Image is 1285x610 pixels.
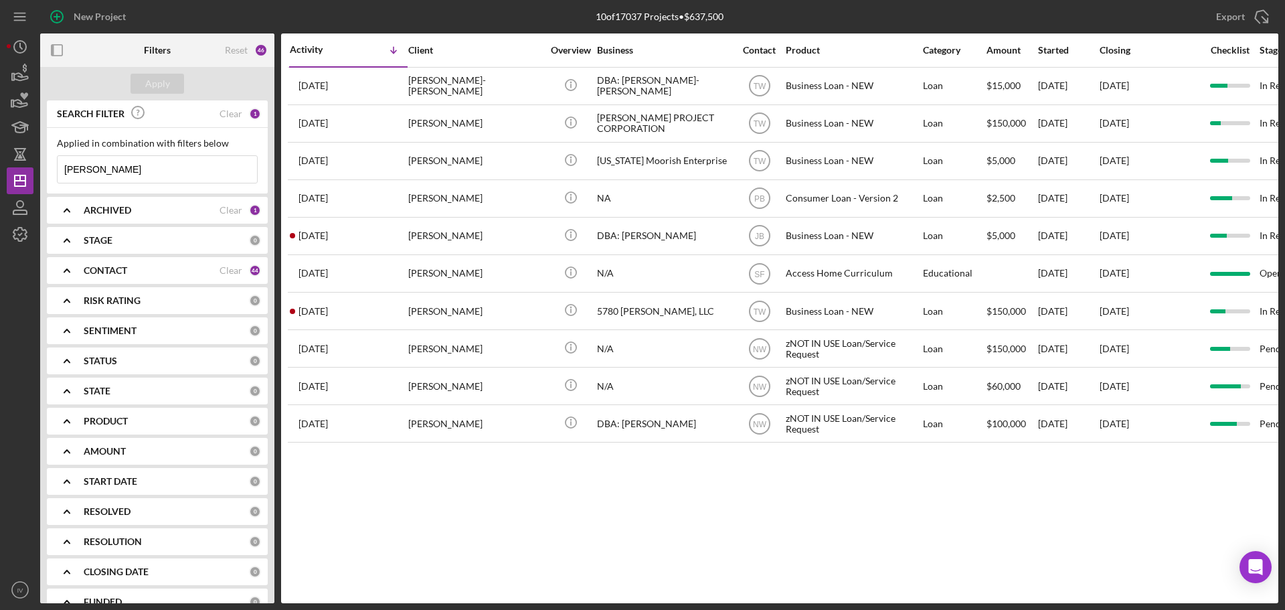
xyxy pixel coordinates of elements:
div: 0 [249,355,261,367]
button: New Project [40,3,139,30]
b: CONTACT [84,265,127,276]
time: 2024-11-27 17:43 [298,230,328,241]
b: RESOLVED [84,506,131,517]
div: New Project [74,3,126,30]
div: [DATE] [1038,406,1098,441]
div: N/A [597,256,731,291]
div: [PERSON_NAME] [408,368,542,404]
div: Apply [145,74,170,94]
time: [DATE] [1100,343,1129,354]
div: Educational [923,256,985,291]
div: [PERSON_NAME] [408,256,542,291]
div: Started [1038,45,1098,56]
b: AMOUNT [84,446,126,457]
text: NW [753,419,767,429]
div: 0 [249,506,261,518]
div: Loan [923,293,985,329]
b: STATUS [84,356,117,366]
div: Business Loan - NEW [786,293,920,329]
div: [US_STATE] Moorish Enterprise [597,143,731,179]
b: SEARCH FILTER [57,108,124,119]
div: [PERSON_NAME] PROJECT CORPORATION [597,106,731,141]
div: $5,000 [987,218,1037,254]
div: Loan [923,218,985,254]
div: 10 of 17037 Projects • $637,500 [596,11,723,22]
div: Open Intercom Messenger [1239,551,1272,583]
time: [DATE] [1100,230,1129,241]
time: [DATE] [1100,192,1129,204]
b: FUNDED [84,597,122,607]
text: TW [753,119,766,129]
div: Business Loan - NEW [786,68,920,104]
div: Loan [923,368,985,404]
time: 2024-06-05 00:27 [298,268,328,279]
time: [DATE] [1100,117,1129,129]
div: [DATE] [1038,68,1098,104]
div: zNOT IN USE Loan/Service Request [786,368,920,404]
div: [PERSON_NAME] [408,331,542,366]
time: 2024-12-11 04:07 [298,193,328,204]
b: RESOLUTION [84,536,142,547]
div: Loan [923,181,985,216]
text: PB [754,194,764,204]
div: Overview [545,45,596,56]
div: 46 [254,44,268,57]
div: [PERSON_NAME] [408,106,542,141]
text: NW [753,382,767,391]
div: [DATE] [1038,106,1098,141]
time: 2025-02-20 20:54 [298,155,328,166]
time: [DATE] [1100,418,1129,429]
div: Checklist [1201,45,1258,56]
div: 0 [249,234,261,246]
div: zNOT IN USE Loan/Service Request [786,331,920,366]
div: [DATE] [1038,256,1098,291]
div: NA [597,181,731,216]
b: Filters [144,45,171,56]
time: [DATE] [1100,155,1129,166]
div: 1 [249,204,261,216]
div: Business Loan - NEW [786,106,920,141]
div: [PERSON_NAME] [408,218,542,254]
div: Clear [220,108,242,119]
div: Consumer Loan - Version 2 [786,181,920,216]
b: ARCHIVED [84,205,131,216]
text: TW [753,157,766,166]
div: 1 [249,108,261,120]
time: 2023-07-03 16:01 [298,418,328,429]
div: 0 [249,475,261,487]
div: N/A [597,331,731,366]
div: zNOT IN USE Loan/Service Request [786,406,920,441]
div: $150,000 [987,331,1037,366]
div: Activity [290,44,349,55]
div: Loan [923,406,985,441]
div: Amount [987,45,1037,56]
div: [PERSON_NAME] [408,293,542,329]
b: CLOSING DATE [84,566,149,577]
div: 0 [249,385,261,397]
div: Closing [1100,45,1200,56]
text: SF [754,269,764,279]
time: [DATE] [1100,267,1129,279]
b: STAGE [84,235,112,246]
div: Loan [923,68,985,104]
text: TW [753,82,766,91]
button: Apply [131,74,184,94]
time: [DATE] [1100,80,1129,91]
div: Reset [225,45,248,56]
time: 2025-05-12 20:45 [298,80,328,91]
div: [DATE] [1038,181,1098,216]
b: SENTIMENT [84,325,137,336]
time: 2023-08-07 17:22 [298,344,328,354]
div: Export [1216,3,1245,30]
time: [DATE] [1100,380,1129,392]
div: $60,000 [987,368,1037,404]
div: 0 [249,325,261,337]
div: 0 [249,596,261,608]
div: Business Loan - NEW [786,218,920,254]
div: [PERSON_NAME] [408,181,542,216]
time: [DATE] [1100,305,1129,317]
b: START DATE [84,476,137,487]
text: JB [754,232,764,241]
button: Export [1203,3,1278,30]
div: 0 [249,415,261,427]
